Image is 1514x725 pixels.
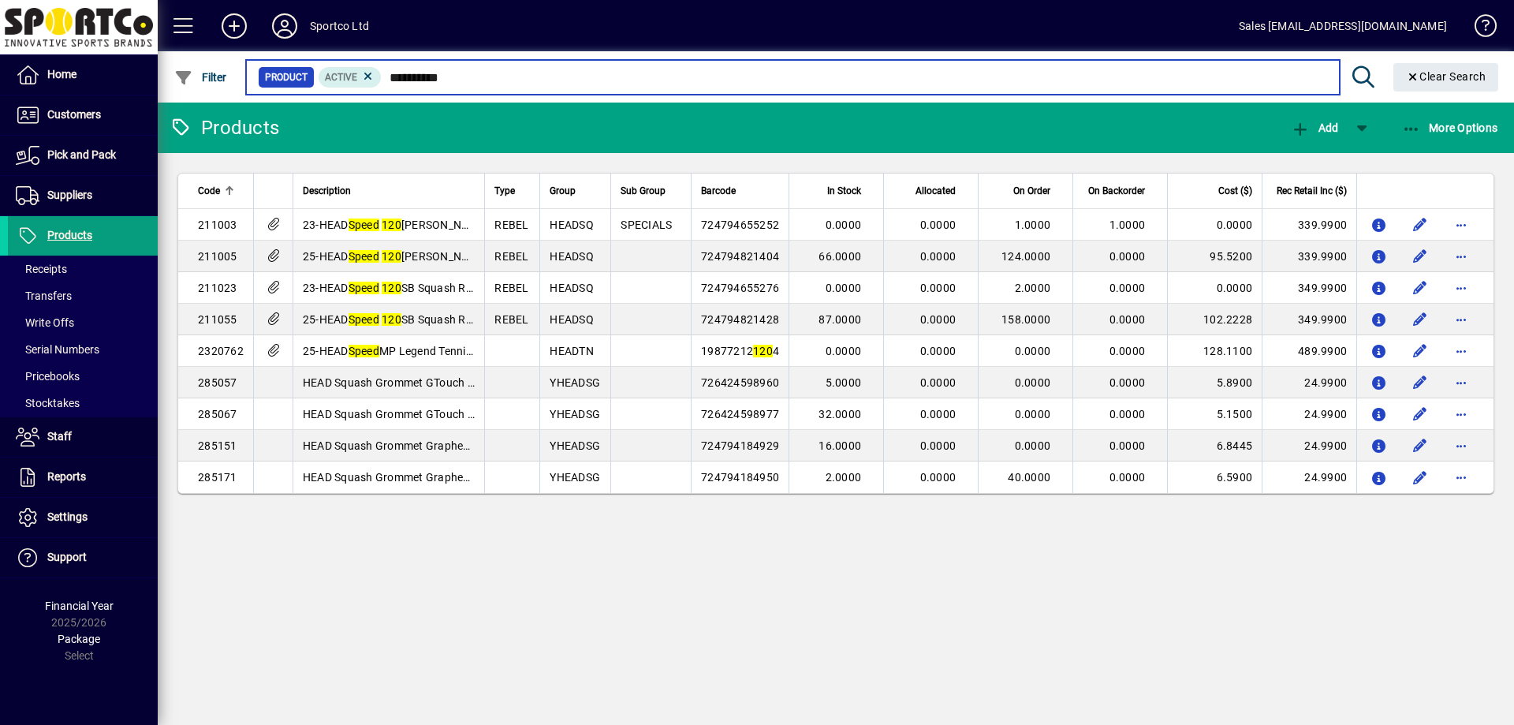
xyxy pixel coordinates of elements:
div: Sales [EMAIL_ADDRESS][DOMAIN_NAME] [1239,13,1447,39]
a: Receipts [8,256,158,282]
span: 2.0000 [1015,282,1051,294]
span: 0.0000 [1109,345,1146,357]
span: Filter [174,71,227,84]
span: 0.0000 [920,313,957,326]
span: 0.0000 [920,439,957,452]
span: 0.0000 [1109,376,1146,389]
div: Sportco Ltd [310,13,369,39]
button: More options [1449,275,1474,301]
div: Sub Group [621,182,681,200]
button: Profile [259,12,310,40]
mat-chip: Activation Status: Active [319,67,382,88]
button: More options [1449,433,1474,458]
span: 0.0000 [1015,439,1051,452]
span: 724794821404 [701,250,779,263]
span: 158.0000 [1001,313,1050,326]
span: HEAD Squash Grommet GTouch G360 110/ /135/ L [303,376,625,389]
span: On Order [1013,182,1050,200]
button: Filter [170,63,231,92]
span: 285151 [198,439,237,452]
span: 285171 [198,471,237,484]
span: 724794821428 [701,313,779,326]
span: Product [265,69,308,85]
span: HEADSQ [550,250,594,263]
span: 1.0000 [1015,219,1051,231]
button: Add [209,12,259,40]
span: 0.0000 [826,345,862,357]
span: Active [325,72,357,83]
span: 0.0000 [1109,250,1146,263]
td: 349.9900 [1262,304,1356,335]
span: SPECIALS [621,219,672,231]
span: 25-HEAD [PERSON_NAME] r [303,250,495,263]
span: 0.0000 [920,408,957,420]
span: 211023 [198,282,237,294]
span: REBEL [494,313,528,326]
button: More options [1449,244,1474,269]
span: 32.0000 [819,408,861,420]
span: Group [550,182,576,200]
a: Customers [8,95,158,135]
button: Edit [1408,307,1433,332]
button: More Options [1398,114,1502,142]
span: HEAD Squash Grommet Graphene 360+ SB [303,471,571,484]
button: Edit [1408,370,1433,395]
td: 339.9900 [1262,241,1356,272]
span: REBEL [494,282,528,294]
td: 24.9900 [1262,462,1356,493]
span: HEAD Squash Grommet Graphene 360+ /135 [303,439,582,452]
div: On Backorder [1083,182,1159,200]
a: Suppliers [8,176,158,215]
td: 489.9900 [1262,335,1356,367]
button: More options [1449,212,1474,237]
td: 349.9900 [1262,272,1356,304]
td: 102.2228 [1167,304,1262,335]
a: Pricebooks [8,363,158,390]
span: Type [494,182,515,200]
button: More options [1449,338,1474,364]
span: Staff [47,430,72,443]
span: Financial Year [45,600,114,612]
div: Products [170,115,279,140]
span: 16.0000 [819,439,861,452]
span: 0.0000 [1015,408,1051,420]
span: HEAD Squash Grommet GTouch G360 SB/135SB [303,408,600,420]
button: More options [1449,370,1474,395]
span: Serial Numbers [16,343,99,356]
div: In Stock [799,182,875,200]
span: 25-HEAD SB Squash Racquet r [303,313,508,326]
span: Reports [47,470,86,483]
span: Home [47,68,76,80]
span: Transfers [16,290,72,302]
span: HEADTN [550,345,594,357]
span: Cost ($) [1218,182,1252,200]
button: More options [1449,465,1474,490]
span: Sub Group [621,182,666,200]
em: Speed [349,219,379,231]
span: Customers [47,108,101,121]
td: 24.9900 [1262,430,1356,462]
a: Settings [8,498,158,537]
span: 2320762 [198,345,244,357]
td: 128.1100 [1167,335,1262,367]
span: 66.0000 [819,250,861,263]
span: Pricebooks [16,370,80,383]
span: Support [47,551,87,563]
span: 0.0000 [1109,439,1146,452]
td: 5.1500 [1167,398,1262,430]
span: 0.0000 [920,345,957,357]
span: 1.0000 [1109,219,1146,231]
span: Code [198,182,220,200]
span: YHEADSG [550,471,600,484]
td: 6.5900 [1167,462,1262,493]
button: Edit [1408,244,1433,269]
span: 0.0000 [826,282,862,294]
a: Reports [8,458,158,497]
span: Stocktakes [16,397,80,409]
div: Type [494,182,530,200]
span: In Stock [827,182,861,200]
button: Edit [1408,275,1433,301]
span: 211055 [198,313,237,326]
a: Pick and Pack [8,136,158,175]
em: 120 [382,250,401,263]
